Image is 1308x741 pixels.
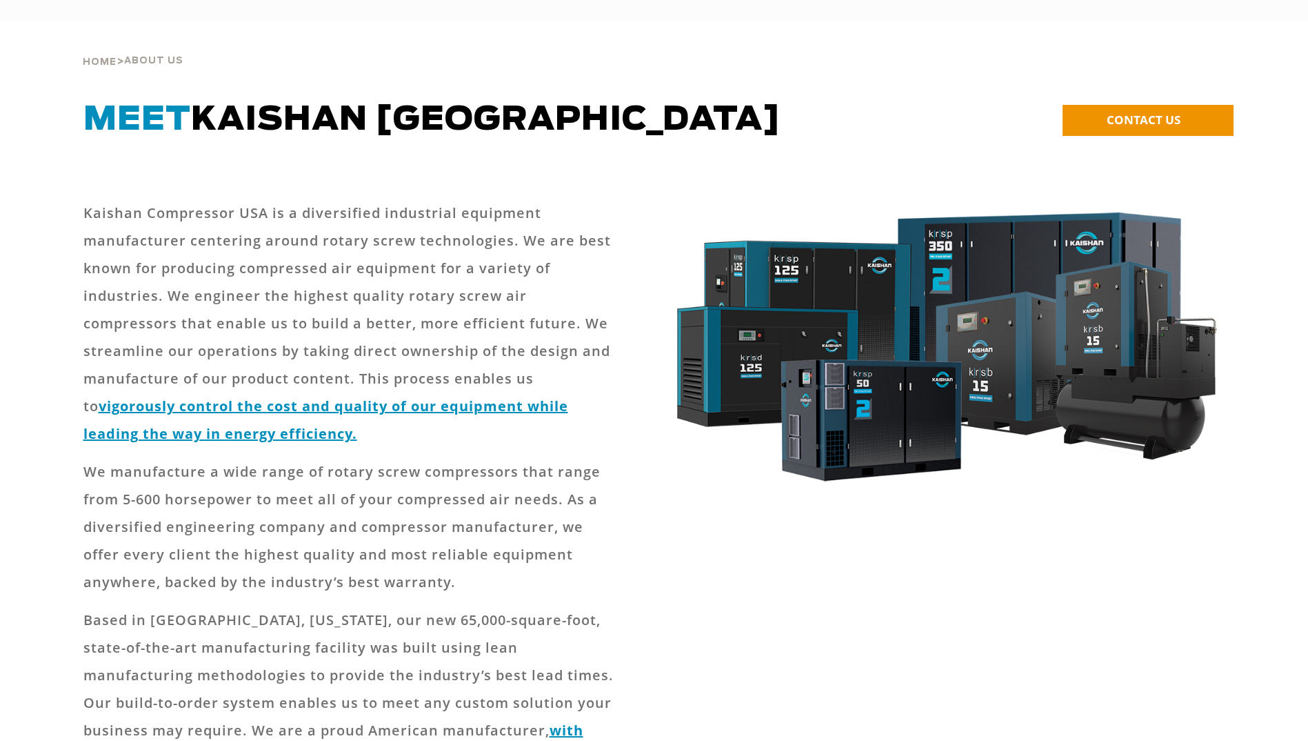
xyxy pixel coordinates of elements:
img: krsb [663,199,1226,504]
a: vigorously control the cost and quality of our equipment while leading the way in energy efficiency. [83,397,568,443]
div: > [83,21,183,73]
p: We manufacture a wide range of rotary screw compressors that range from 5-600 horsepower to meet ... [83,458,618,596]
span: About Us [124,57,183,66]
span: CONTACT US [1107,112,1180,128]
p: Kaishan Compressor USA is a diversified industrial equipment manufacturer centering around rotary... [83,199,618,448]
span: Kaishan [GEOGRAPHIC_DATA] [83,103,781,137]
span: Meet [83,103,191,137]
a: Home [83,55,117,68]
span: Home [83,58,117,67]
a: CONTACT US [1063,105,1234,136]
